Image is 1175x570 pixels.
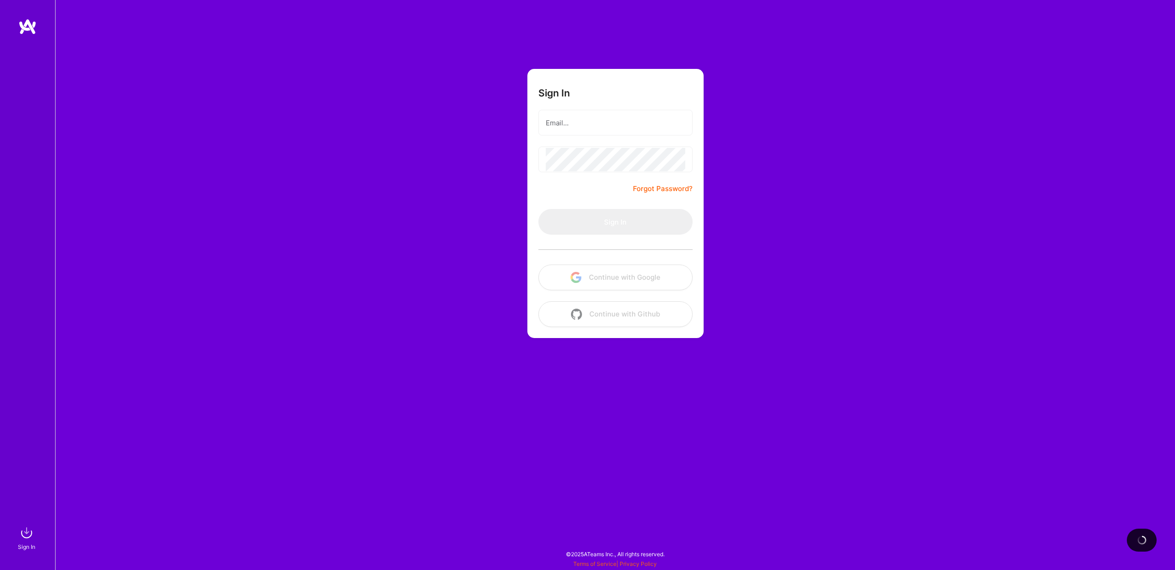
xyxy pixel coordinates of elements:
span: | [573,560,657,567]
img: icon [571,272,582,283]
img: loading [1136,535,1147,546]
button: Sign In [538,209,693,235]
a: Terms of Service [573,560,616,567]
a: Forgot Password? [633,183,693,194]
img: icon [571,309,582,320]
input: Email... [546,111,685,135]
div: Sign In [18,542,35,552]
a: Privacy Policy [620,560,657,567]
button: Continue with Google [538,265,693,290]
button: Continue with Github [538,301,693,327]
img: logo [18,18,37,35]
h3: Sign In [538,87,570,99]
div: © 2025 ATeams Inc., All rights reserved. [55,542,1175,565]
img: sign in [17,524,36,542]
a: sign inSign In [19,524,36,552]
